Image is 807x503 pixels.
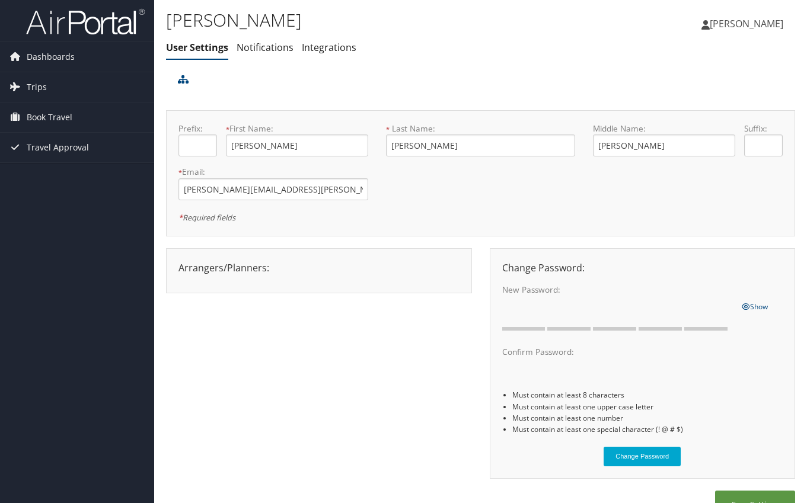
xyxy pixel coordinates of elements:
label: Suffix: [744,123,783,134]
span: Dashboards [27,42,75,72]
label: Last Name: [386,123,576,134]
span: Book Travel [27,102,72,132]
a: Show [742,299,768,312]
li: Must contain at least 8 characters [512,389,783,401]
label: Email: [178,166,368,178]
label: Middle Name: [593,123,735,134]
li: Must contain at least one upper case letter [512,401,783,412]
label: First Name: [226,123,368,134]
span: Trips [27,72,47,102]
div: Change Password: [493,261,792,275]
a: Notifications [237,41,294,54]
span: Travel Approval [27,133,89,162]
a: Integrations [302,41,356,54]
a: [PERSON_NAME] [701,6,795,41]
span: [PERSON_NAME] [710,17,783,30]
label: Confirm Password: [502,346,733,358]
div: Arrangers/Planners: [170,261,468,275]
label: New Password: [502,284,733,296]
a: User Settings [166,41,228,54]
span: Show [742,302,768,312]
img: airportal-logo.png [26,8,145,36]
label: Prefix: [178,123,217,134]
h1: [PERSON_NAME] [166,8,585,33]
li: Must contain at least one special character (! @ # $) [512,424,783,435]
em: Required fields [178,212,235,223]
li: Must contain at least one number [512,412,783,424]
button: Change Password [604,447,681,466]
